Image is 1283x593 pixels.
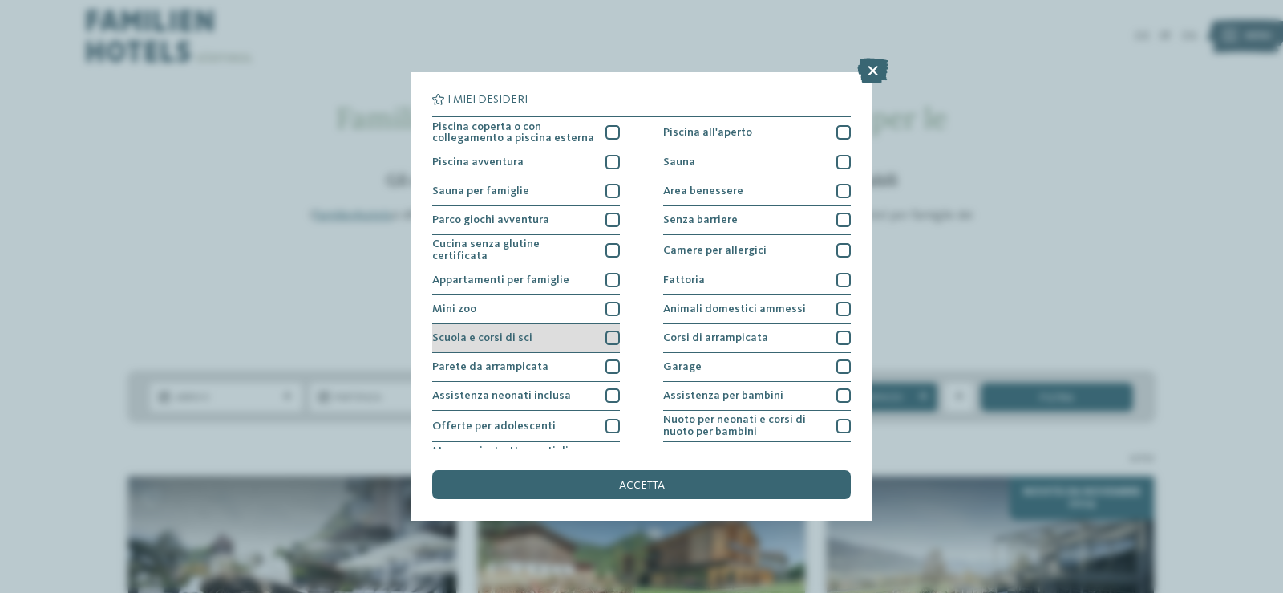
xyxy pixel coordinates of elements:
span: accetta [619,480,665,491]
span: Camere per allergici [663,245,767,256]
span: Senza barriere [663,214,738,225]
span: Piscina all'aperto [663,127,752,138]
span: Parete da arrampicata [432,361,548,372]
span: Assistenza per bambini [663,390,783,401]
span: Cucina senza glutine certificata [432,238,595,262]
span: Mini zoo [432,303,476,315]
span: Nuoto per neonati e corsi di nuoto per bambini [663,414,826,437]
span: Fattoria [663,274,705,286]
span: Parco giochi avventura [432,214,549,225]
span: Animali domestici ammessi [663,303,806,315]
span: I miei desideri [447,94,528,105]
span: Massaggi e trattamenti di bellezza [432,445,595,469]
span: Piscina avventura [432,156,524,168]
span: Assistenza neonati inclusa [432,390,571,401]
span: Offerte per adolescenti [432,420,556,432]
span: Scuola e corsi di sci [432,332,532,343]
span: Sauna per famiglie [432,185,529,197]
span: Appartamenti per famiglie [432,274,569,286]
span: Sauna [663,156,695,168]
span: Piscina coperta o con collegamento a piscina esterna [432,121,595,144]
span: Corsi di arrampicata [663,332,768,343]
span: Garage [663,361,702,372]
span: Area benessere [663,185,743,197]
